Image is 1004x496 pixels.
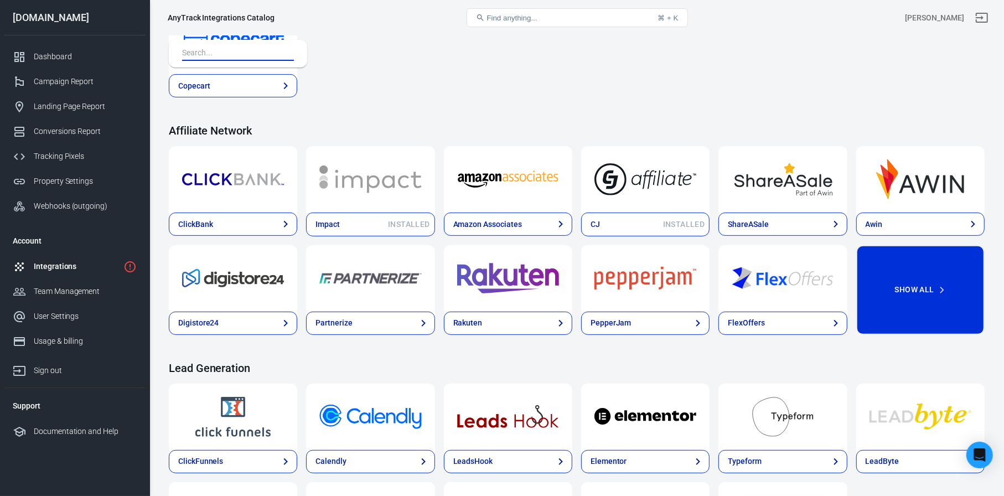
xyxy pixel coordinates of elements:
[457,159,559,199] img: Amazon Associates
[581,312,710,335] a: PepperJam
[718,384,847,450] a: Typeform
[178,456,223,467] div: ClickFunnels
[123,260,137,273] svg: 2 networks not verified yet
[169,450,297,473] a: ClickFunnels
[457,259,559,298] img: Rakuten
[34,365,137,376] div: Sign out
[306,384,434,450] a: Calendly
[581,450,710,473] a: Elementor
[453,456,493,467] div: LeadsHook
[866,219,883,230] div: Awin
[319,397,421,437] img: Calendly
[182,397,284,437] img: ClickFunnels
[856,450,985,473] a: LeadByte
[182,46,289,61] input: Search...
[4,228,146,254] li: Account
[4,279,146,304] a: Team Management
[182,159,284,199] img: ClickBank
[728,219,769,230] div: ShareASale
[856,146,985,213] a: Awin
[4,354,146,383] a: Sign out
[4,254,146,279] a: Integrations
[4,392,146,419] li: Support
[870,397,971,437] img: LeadByte
[306,450,434,473] a: Calendly
[4,169,146,194] a: Property Settings
[718,213,847,236] a: ShareASale
[658,14,678,22] div: ⌘ + K
[594,397,696,437] img: Elementor
[718,146,847,213] a: ShareASale
[169,8,297,74] a: Copecart
[168,12,275,23] div: AnyTrack Integrations Catalog
[718,312,847,335] a: FlexOffers
[453,317,483,329] div: Rakuten
[34,126,137,137] div: Conversions Report
[4,304,146,329] a: User Settings
[178,80,210,92] div: Copecart
[732,159,834,199] img: ShareASale
[315,317,353,329] div: Partnerize
[444,213,572,236] a: Amazon Associates
[34,311,137,322] div: User Settings
[178,219,213,230] div: ClickBank
[444,146,572,213] a: Amazon Associates
[581,384,710,450] a: Elementor
[4,69,146,94] a: Campaign Report
[169,361,985,375] h4: Lead Generation
[34,261,119,272] div: Integrations
[728,456,762,467] div: Typeform
[306,213,434,236] a: ImpactInstalled
[4,194,146,219] a: Webhooks (outgoing)
[444,245,572,312] a: Rakuten
[444,384,572,450] a: LeadsHook
[591,219,600,230] div: CJ
[315,219,340,230] div: Impact
[969,4,995,31] a: Sign out
[663,218,705,231] span: Installed
[34,335,137,347] div: Usage & billing
[581,146,710,213] a: CJ
[594,159,696,199] img: CJ
[966,442,993,468] div: Open Intercom Messenger
[4,94,146,119] a: Landing Page Report
[306,245,434,312] a: Partnerize
[718,450,847,473] a: Typeform
[34,151,137,162] div: Tracking Pixels
[169,312,297,335] a: Digistore24
[594,259,696,298] img: PepperJam
[169,74,297,97] a: Copecart
[319,259,421,298] img: Partnerize
[444,450,572,473] a: LeadsHook
[4,329,146,354] a: Usage & billing
[453,219,522,230] div: Amazon Associates
[34,101,137,112] div: Landing Page Report
[732,259,834,298] img: FlexOffers
[487,14,537,22] span: Find anything...
[34,286,137,297] div: Team Management
[169,384,297,450] a: ClickFunnels
[581,245,710,312] a: PepperJam
[728,317,765,329] div: FlexOffers
[169,124,985,137] h4: Affiliate Network
[34,175,137,187] div: Property Settings
[866,456,899,467] div: LeadByte
[444,312,572,335] a: Rakuten
[467,8,688,27] button: Find anything...⌘ + K
[319,159,421,199] img: Impact
[856,245,985,335] button: Show All
[732,397,834,437] img: Typeform
[581,213,710,236] a: CJInstalled
[315,456,346,467] div: Calendly
[306,146,434,213] a: Impact
[178,317,219,329] div: Digistore24
[856,213,985,236] a: Awin
[870,159,971,199] img: Awin
[905,12,964,24] div: Account id: UQweojfB
[306,312,434,335] a: Partnerize
[591,317,632,329] div: PepperJam
[4,44,146,69] a: Dashboard
[169,245,297,312] a: Digistore24
[4,144,146,169] a: Tracking Pixels
[457,397,559,437] img: LeadsHook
